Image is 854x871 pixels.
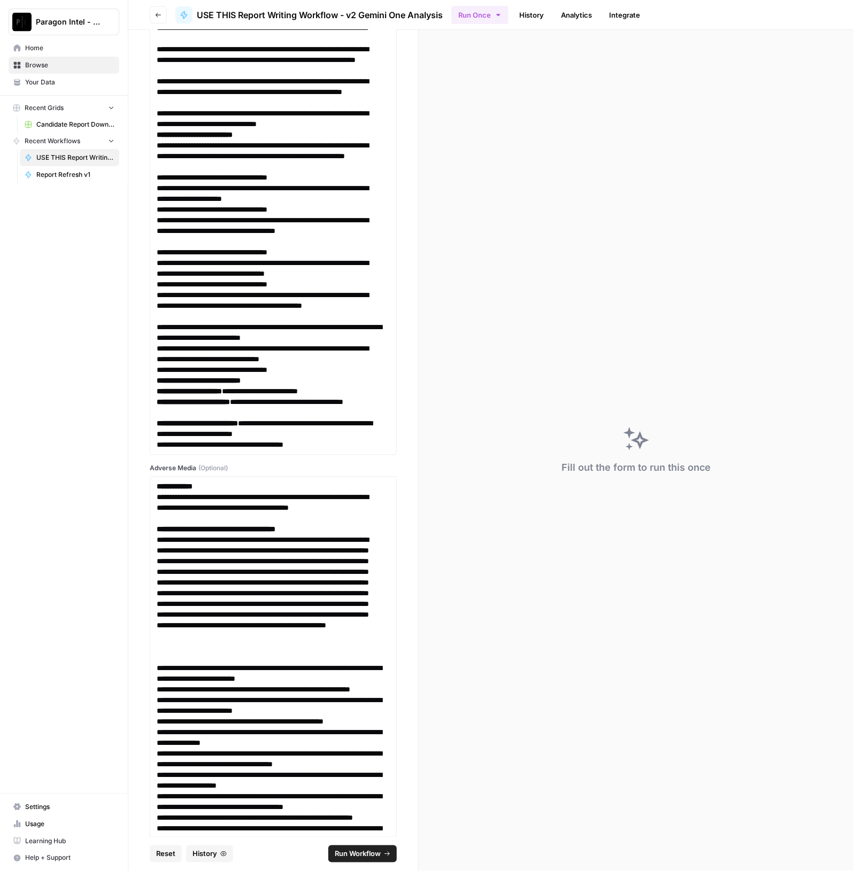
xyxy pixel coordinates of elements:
span: Help + Support [25,853,114,863]
a: Your Data [9,74,119,91]
a: Learning Hub [9,833,119,850]
span: (Optional) [198,463,228,473]
button: Workspace: Paragon Intel - Bill / Ty / Colby R&D [9,9,119,35]
a: Settings [9,798,119,815]
span: Settings [25,802,114,812]
img: Paragon Intel - Bill / Ty / Colby R&D Logo [12,12,32,32]
span: History [193,849,217,859]
button: Reset [150,845,182,862]
a: Analytics [555,6,598,24]
button: History [186,845,233,862]
span: Your Data [25,77,114,87]
span: Reset [156,849,175,859]
span: Run Workflow [335,849,381,859]
span: Browse [25,60,114,70]
span: USE THIS Report Writing Workflow - v2 Gemini One Analysis [197,9,443,21]
a: Browse [9,57,119,74]
a: USE THIS Report Writing Workflow - v2 Gemini One Analysis [20,149,119,166]
button: Run Once [451,6,509,24]
button: Help + Support [9,850,119,867]
a: Usage [9,815,119,833]
a: Report Refresh v1 [20,166,119,183]
span: Recent Workflows [25,136,80,146]
span: Recent Grids [25,103,64,113]
label: Adverse Media [150,463,397,473]
span: Candidate Report Download Sheet [36,120,114,129]
span: Usage [25,819,114,829]
button: Recent Workflows [9,133,119,149]
div: Fill out the form to run this once [561,460,711,475]
button: Recent Grids [9,100,119,116]
a: Candidate Report Download Sheet [20,116,119,133]
a: History [513,6,550,24]
span: USE THIS Report Writing Workflow - v2 Gemini One Analysis [36,153,114,162]
a: Home [9,40,119,57]
span: Report Refresh v1 [36,170,114,180]
span: Learning Hub [25,836,114,846]
span: Home [25,43,114,53]
button: Run Workflow [328,845,397,862]
a: Integrate [603,6,647,24]
span: Paragon Intel - Bill / Ty / [PERSON_NAME] R&D [36,17,101,27]
a: USE THIS Report Writing Workflow - v2 Gemini One Analysis [175,6,443,24]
